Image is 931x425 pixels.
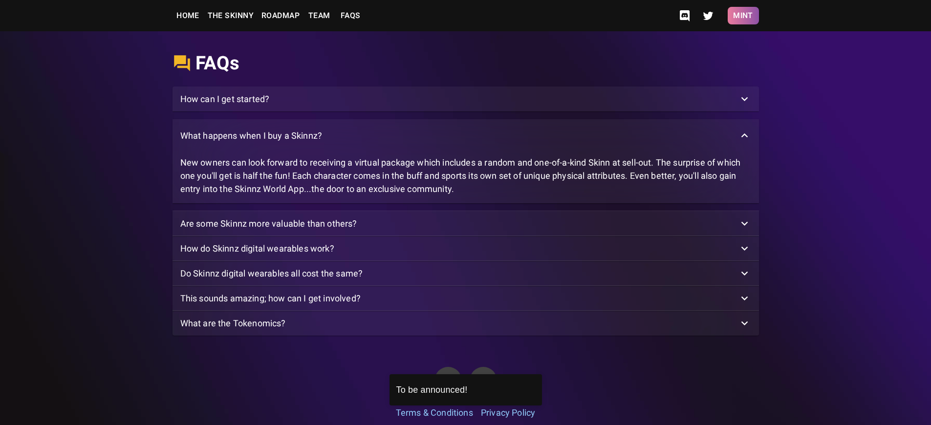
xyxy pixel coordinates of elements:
[173,211,759,236] div: Are some Skinnz more valuable than others?
[173,286,759,311] div: This sounds amazing; how can I get involved?
[173,6,204,25] a: Home
[180,267,363,280] p: Do Skinnz digital wearables all cost the same?
[180,217,357,230] p: Are some Skinnz more valuable than others?
[180,156,751,195] p: New owners can look forward to receiving a virtual package which includes a random and one-of-a-k...
[396,383,535,397] div: To be announced!
[180,317,286,330] p: What are the Tokenomics?
[180,292,361,305] p: This sounds amazing; how can I get involved?
[335,6,366,25] a: FAQs
[180,242,334,255] p: How do Skinnz digital wearables work?
[173,86,759,111] div: How can I get started?
[728,7,759,24] button: Mint
[173,261,759,286] div: Do Skinnz digital wearables all cost the same?
[173,236,759,261] div: How do Skinnz digital wearables work?
[303,6,335,25] a: Team
[204,6,258,25] a: The Skinny
[258,6,303,25] a: Roadmap
[173,119,759,152] div: What happens when I buy a Skinnz?
[195,52,239,75] h4: FAQs
[173,311,759,336] div: What are the Tokenomics?
[180,129,323,142] p: What happens when I buy a Skinnz?
[180,92,270,106] p: How can I get started?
